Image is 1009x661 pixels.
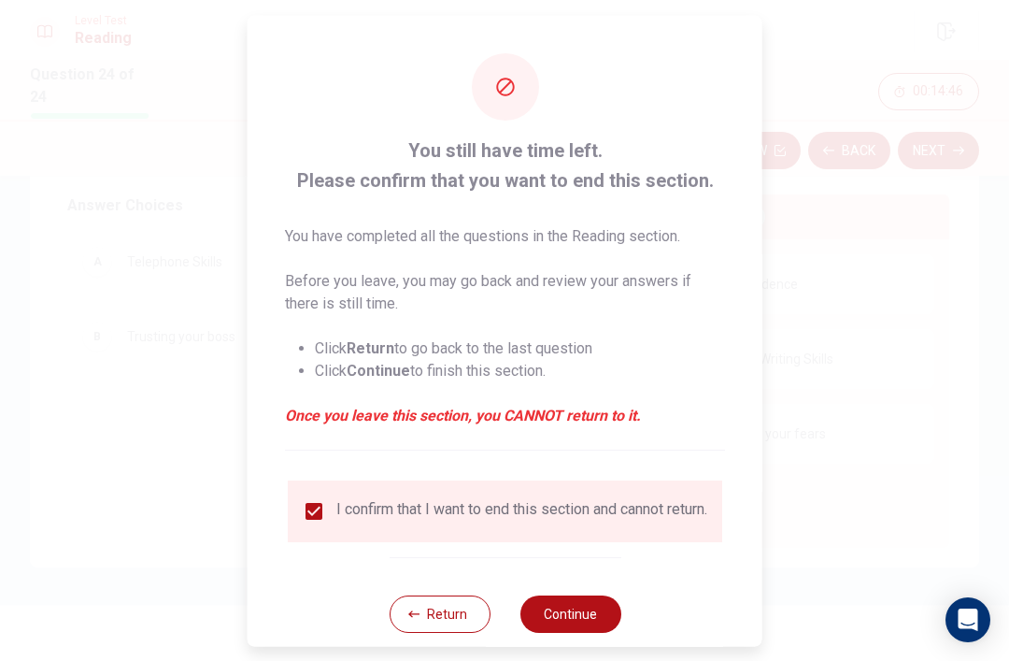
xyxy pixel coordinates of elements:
[945,597,990,642] div: Open Intercom Messenger
[285,224,725,247] p: You have completed all the questions in the Reading section.
[347,361,410,379] strong: Continue
[315,337,725,359] li: Click to go back to the last question
[315,359,725,381] li: Click to finish this section.
[347,338,394,356] strong: Return
[336,499,707,522] div: I confirm that I want to end this section and cannot return.
[519,595,620,632] button: Continue
[285,269,725,314] p: Before you leave, you may go back and review your answers if there is still time.
[389,595,490,632] button: Return
[285,135,725,194] span: You still have time left. Please confirm that you want to end this section.
[285,404,725,426] em: Once you leave this section, you CANNOT return to it.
